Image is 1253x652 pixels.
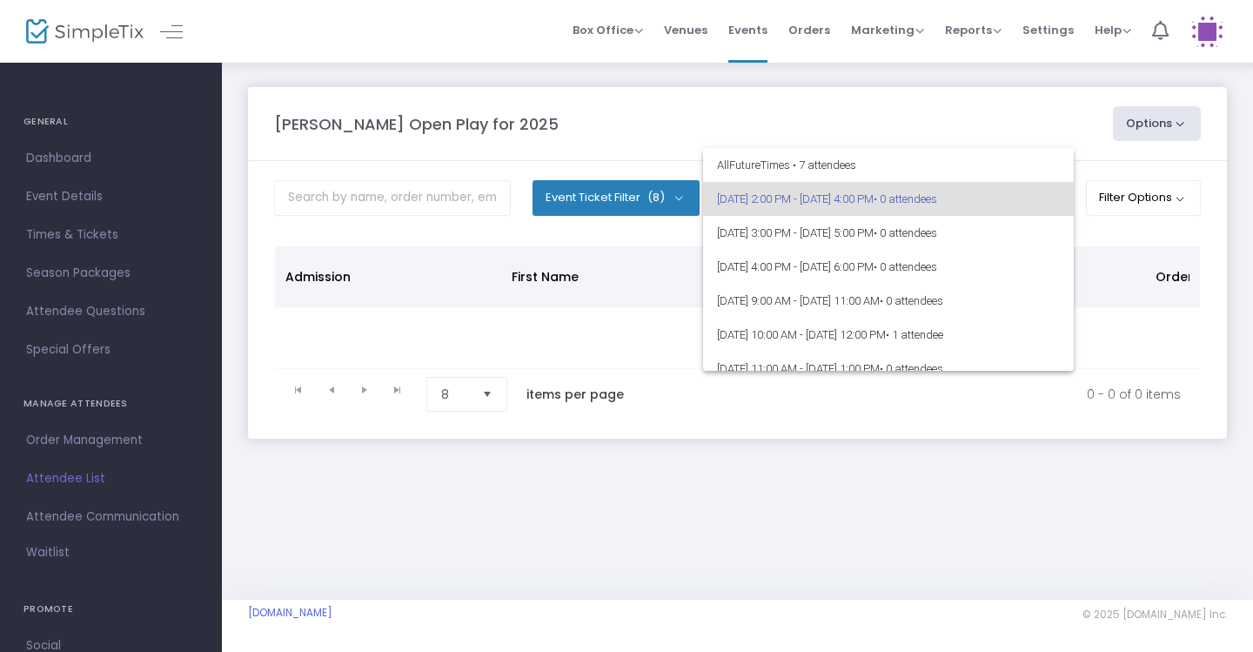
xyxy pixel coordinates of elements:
span: • 0 attendees [880,362,943,375]
span: [DATE] 11:00 AM - [DATE] 1:00 PM [717,352,1060,386]
span: • 0 attendees [874,192,937,205]
span: • 0 attendees [880,294,943,307]
span: [DATE] 9:00 AM - [DATE] 11:00 AM [717,284,1060,318]
span: [DATE] 10:00 AM - [DATE] 12:00 PM [717,318,1060,352]
span: [DATE] 2:00 PM - [DATE] 4:00 PM [717,182,1060,216]
span: • 0 attendees [874,226,937,239]
span: [DATE] 4:00 PM - [DATE] 6:00 PM [717,250,1060,284]
span: [DATE] 3:00 PM - [DATE] 5:00 PM [717,216,1060,250]
span: • 1 attendee [886,328,943,341]
span: All Future Times • 7 attendees [717,148,1060,182]
span: • 0 attendees [874,260,937,273]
